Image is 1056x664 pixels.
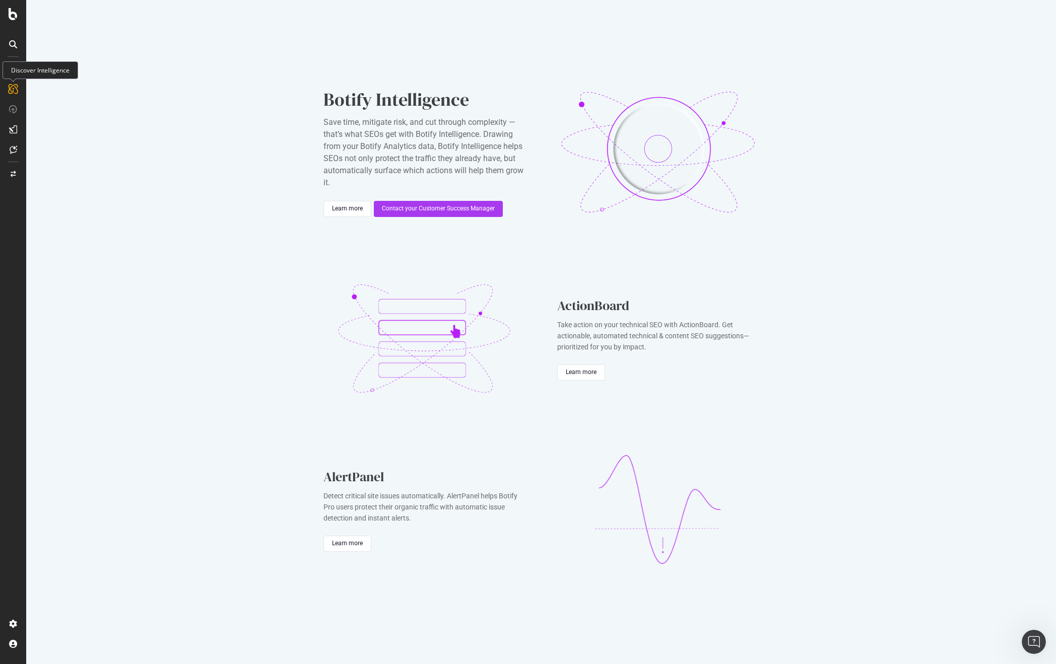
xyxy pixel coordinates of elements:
button: Contact your Customer Success Manager [374,201,503,217]
iframe: Intercom live chat [1022,630,1046,654]
div: Take action on your technical SEO with ActionBoard. Get actionable, automated technical & content... [557,319,759,352]
button: Learn more [323,536,371,552]
div: Save time, mitigate risk, and cut through complexity — that’s what SEOs get with Botify Intellige... [323,116,525,189]
div: Learn more [566,368,597,377]
div: Learn more [332,204,363,213]
img: CQsr54zD.png [338,284,510,393]
div: Contact your Customer Success Manager [382,204,495,213]
button: Learn more [323,201,371,217]
img: COMAFbh9.png [561,92,755,212]
div: ActionBoard [557,296,759,315]
div: Discover Intelligence [3,61,78,79]
div: AlertPanel [323,467,525,486]
div: Learn more [332,539,363,548]
div: Botify Intelligence [323,87,525,112]
img: B6R6kFnl.png [595,455,720,564]
div: Detect critical site issues automatically. AlertPanel helps Botify Pro users protect their organi... [323,490,525,524]
button: Learn more [557,364,605,381]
